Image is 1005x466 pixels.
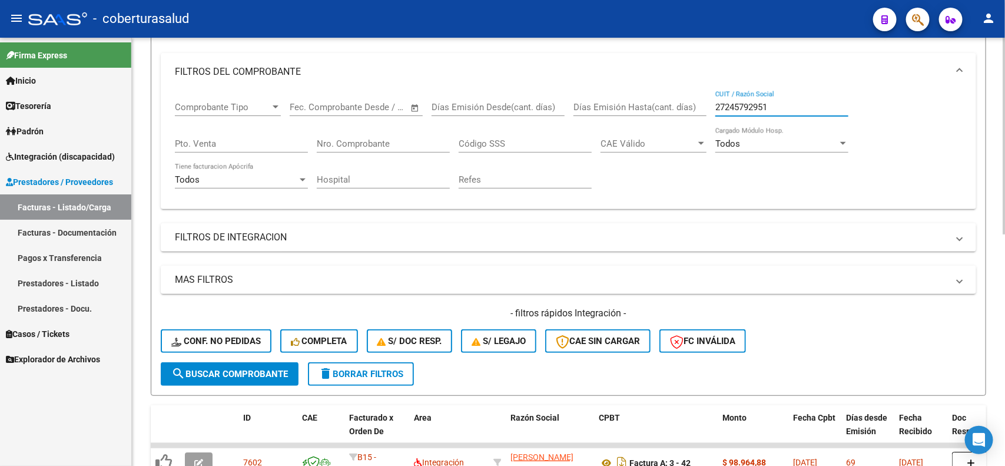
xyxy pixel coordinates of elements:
[894,405,947,457] datatable-header-cell: Fecha Recibido
[6,49,67,62] span: Firma Express
[461,329,536,353] button: S/ legajo
[175,102,270,113] span: Comprobante Tipo
[348,102,405,113] input: Fecha fin
[841,405,894,457] datatable-header-cell: Días desde Emisión
[409,405,489,457] datatable-header-cell: Area
[349,413,393,436] span: Facturado x Orden De
[6,150,115,163] span: Integración (discapacidad)
[659,329,746,353] button: FC Inválida
[367,329,453,353] button: S/ Doc Resp.
[965,426,993,454] div: Open Intercom Messenger
[319,366,333,381] mat-icon: delete
[308,362,414,386] button: Borrar Filtros
[414,413,432,422] span: Area
[788,405,841,457] datatable-header-cell: Fecha Cpbt
[161,307,976,320] h4: - filtros rápidos Integración -
[718,405,788,457] datatable-header-cell: Monto
[93,6,189,32] span: - coberturasalud
[472,336,526,346] span: S/ legajo
[171,369,288,379] span: Buscar Comprobante
[280,329,358,353] button: Completa
[6,353,100,366] span: Explorador de Archivos
[161,91,976,209] div: FILTROS DEL COMPROBANTE
[302,413,317,422] span: CAE
[601,138,696,149] span: CAE Válido
[175,65,948,78] mat-panel-title: FILTROS DEL COMPROBANTE
[291,336,347,346] span: Completa
[6,176,113,189] span: Prestadores / Proveedores
[846,413,887,436] span: Días desde Emisión
[319,369,403,379] span: Borrar Filtros
[6,125,44,138] span: Padrón
[171,366,185,381] mat-icon: search
[899,413,932,436] span: Fecha Recibido
[556,336,640,346] span: CAE SIN CARGAR
[161,362,298,386] button: Buscar Comprobante
[161,266,976,294] mat-expansion-panel-header: MAS FILTROS
[6,74,36,87] span: Inicio
[175,273,948,286] mat-panel-title: MAS FILTROS
[6,328,69,341] span: Casos / Tickets
[171,336,261,346] span: Conf. no pedidas
[715,138,740,149] span: Todos
[377,336,442,346] span: S/ Doc Resp.
[670,336,735,346] span: FC Inválida
[952,413,1005,436] span: Doc Respaldatoria
[161,53,976,91] mat-expansion-panel-header: FILTROS DEL COMPROBANTE
[981,11,996,25] mat-icon: person
[594,405,718,457] datatable-header-cell: CPBT
[510,452,573,462] span: [PERSON_NAME]
[793,413,835,422] span: Fecha Cpbt
[175,174,200,185] span: Todos
[175,231,948,244] mat-panel-title: FILTROS DE INTEGRACION
[290,102,337,113] input: Fecha inicio
[6,100,51,113] span: Tesorería
[243,413,251,422] span: ID
[161,329,271,353] button: Conf. no pedidas
[510,413,559,422] span: Razón Social
[344,405,409,457] datatable-header-cell: Facturado x Orden De
[506,405,594,457] datatable-header-cell: Razón Social
[9,11,24,25] mat-icon: menu
[409,101,422,115] button: Open calendar
[722,413,747,422] span: Monto
[238,405,297,457] datatable-header-cell: ID
[599,413,620,422] span: CPBT
[545,329,651,353] button: CAE SIN CARGAR
[297,405,344,457] datatable-header-cell: CAE
[161,223,976,252] mat-expansion-panel-header: FILTROS DE INTEGRACION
